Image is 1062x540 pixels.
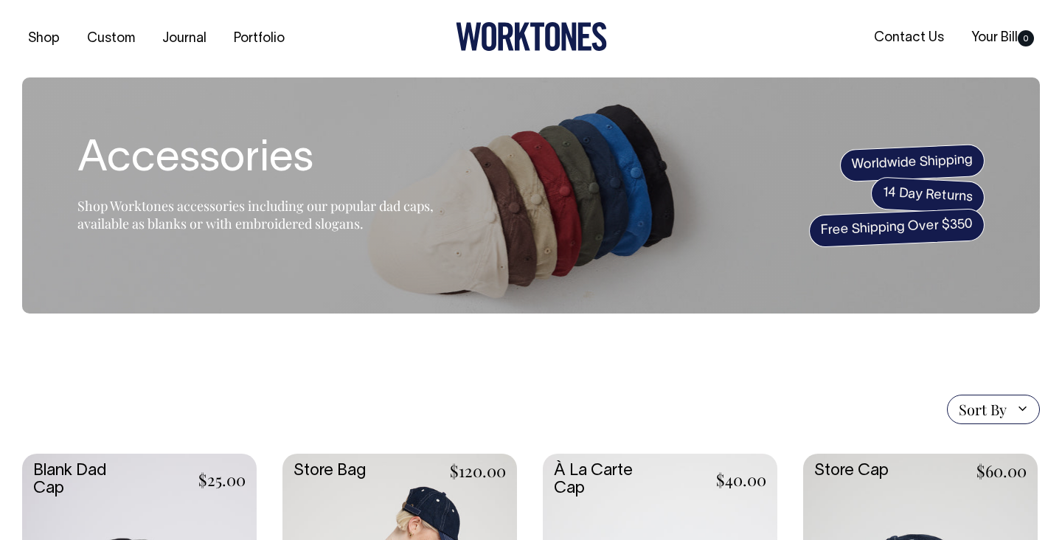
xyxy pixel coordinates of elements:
[870,176,985,215] span: 14 Day Returns
[156,27,212,51] a: Journal
[839,144,985,182] span: Worldwide Shipping
[228,27,291,51] a: Portfolio
[965,26,1040,50] a: Your Bill0
[77,136,446,184] h1: Accessories
[868,26,950,50] a: Contact Us
[77,197,434,232] span: Shop Worktones accessories including our popular dad caps, available as blanks or with embroidere...
[1018,30,1034,46] span: 0
[808,208,985,248] span: Free Shipping Over $350
[959,401,1007,418] span: Sort By
[22,27,66,51] a: Shop
[81,27,141,51] a: Custom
